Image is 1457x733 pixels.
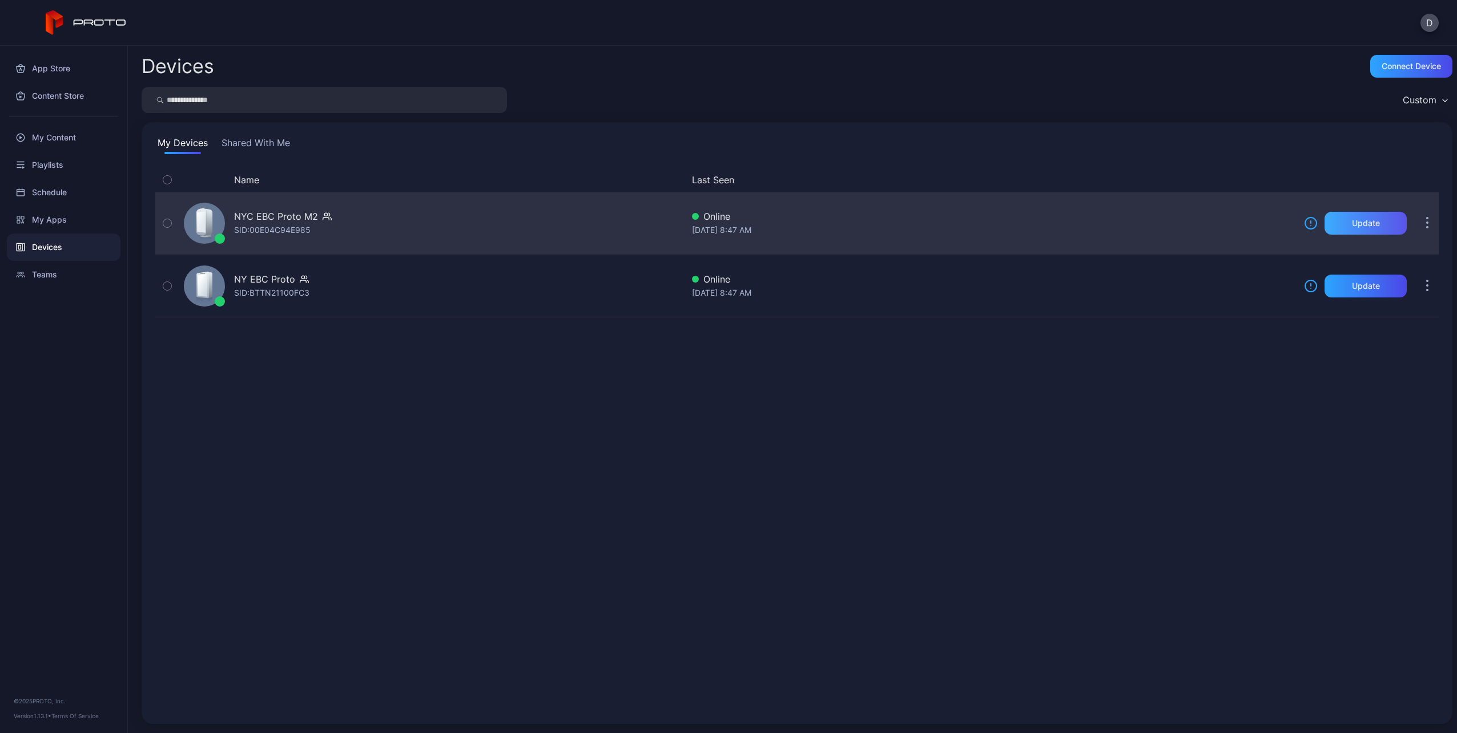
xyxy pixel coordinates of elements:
div: [DATE] 8:47 AM [692,286,1295,300]
div: Connect device [1382,62,1441,71]
div: NYC EBC Proto M2 [234,210,318,223]
span: Version 1.13.1 • [14,712,51,719]
button: Update [1325,275,1407,297]
a: Teams [7,261,120,288]
a: Schedule [7,179,120,206]
a: Devices [7,233,120,261]
div: Update Device [1299,173,1402,187]
h2: Devices [142,56,214,76]
button: Update [1325,212,1407,235]
div: [DATE] 8:47 AM [692,223,1295,237]
button: Connect device [1370,55,1452,78]
div: Update [1352,219,1380,228]
div: Online [692,210,1295,223]
button: Custom [1397,87,1452,113]
div: © 2025 PROTO, Inc. [14,696,114,706]
div: Update [1352,281,1380,291]
button: Shared With Me [219,136,292,154]
div: SID: BTTN21100FC3 [234,286,309,300]
div: Custom [1403,94,1436,106]
a: My Content [7,124,120,151]
button: D [1420,14,1439,32]
a: App Store [7,55,120,82]
button: My Devices [155,136,210,154]
a: Content Store [7,82,120,110]
a: My Apps [7,206,120,233]
button: Name [234,173,259,187]
div: NY EBC Proto [234,272,295,286]
div: Online [692,272,1295,286]
a: Terms Of Service [51,712,99,719]
a: Playlists [7,151,120,179]
div: SID: 00E04C94E985 [234,223,311,237]
button: Last Seen [692,173,1290,187]
div: Options [1416,173,1439,187]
